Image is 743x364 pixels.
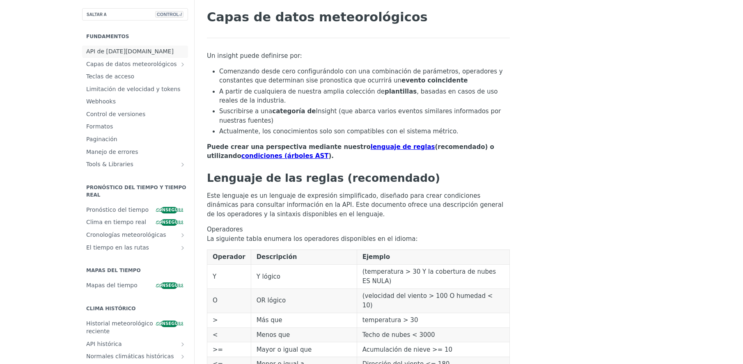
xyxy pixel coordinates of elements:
[86,231,166,238] font: Cronologías meteorológicas
[207,143,371,151] font: Puede crear una perspectiva mediante nuestro
[82,279,188,292] a: Mapas del tiempoconseguir
[207,52,302,60] font: Un insight puede definirse por:
[86,219,146,225] font: Clima en tiempo real
[311,77,401,84] font: se pronostica que ocurrirá un
[82,96,188,108] a: Webhooks
[82,204,188,216] a: Pronóstico del tiempoconseguir
[86,136,117,142] font: Paginación
[82,158,188,171] a: Tools & LibrariesShow subpages for Tools & Libraries
[86,111,145,117] font: Control de versiones
[362,316,418,324] font: temperatura > 30
[82,318,188,338] a: Historial meteorológico recienteconseguir
[241,152,329,160] a: condiciones (árboles AST
[219,128,459,135] font: Actualmente, los conocimientos solo son compatibles con el sistema métrico.
[179,353,186,360] button: Mostrar subpáginas para Normales climáticas históricas
[86,98,116,105] font: Webhooks
[86,353,174,359] font: Normales climáticas históricas
[257,254,297,261] font: Descripción
[257,273,280,280] font: Y lógico
[86,341,122,347] font: API histórica
[179,232,186,238] button: Mostrar subpáginas para Cronologías del tiempo
[385,88,417,95] font: plantillas
[207,10,428,24] font: Capas de datos meteorológicos
[257,331,290,339] font: Menos que
[257,316,282,324] font: Más que
[86,34,129,39] font: Fundamentos
[207,235,418,243] font: La siguiente tabla enumera los operadores disponibles en el idioma:
[362,346,452,353] font: Acumulación de nieve >= 10
[82,146,188,158] a: Manejo de errores
[179,161,186,168] button: Show subpages for Tools & Libraries
[82,216,188,229] a: Clima en tiempo realconseguir
[86,86,181,92] font: Limitación de velocidad y tokens
[156,220,183,224] font: conseguir
[362,268,496,285] font: (temperatura > 30 Y la cobertura de nubes ES NULA)
[82,338,188,350] a: API históricaMostrar subpáginas para la API histórica
[213,254,245,261] font: Operador
[328,152,334,160] font: ).
[86,48,174,55] font: API de [DATE][DOMAIN_NAME]
[219,108,501,124] font: Insight (que abarca varios eventos similares informados por nuestras fuentes)
[156,321,183,326] font: conseguir
[207,172,440,184] font: Lenguaje de las reglas (recomendado)
[82,133,188,146] a: Paginación
[179,245,186,251] button: Mostrar subpáginas de El tiempo en las rutas
[86,320,153,335] font: Historial meteorológico reciente
[213,297,218,304] font: O
[179,341,186,348] button: Mostrar subpáginas para la API histórica
[207,226,243,233] font: Operadores
[82,8,188,21] button: SALTAR ACONTROL-/
[401,77,468,84] font: evento coincidente
[362,292,493,309] font: (velocidad del viento > 100 O humedad < 10)
[86,61,177,67] font: Capas de datos meteorológicos
[86,268,141,273] font: Mapas del tiempo
[213,346,223,353] font: >=
[257,346,312,353] font: Mayor o igual que
[82,242,188,254] a: El tiempo en las rutasMostrar subpáginas de El tiempo en las rutas
[362,331,435,339] font: Techo de nubes < 3000
[219,68,503,85] font: Comenzando desde cero configurándolo con una combinación de parámetros, operadores y constantes q...
[86,123,113,130] font: Formatos
[87,12,107,17] font: SALTAR A
[86,149,138,155] font: Manejo de errores
[86,185,186,198] font: Pronóstico del tiempo y tiempo real
[257,297,286,304] font: OR lógico
[213,331,218,339] font: <
[179,61,186,68] button: Show subpages for Weather Data Layers
[213,273,216,280] font: Y
[213,316,218,324] font: >
[157,12,182,17] font: CONTROL-/
[86,282,138,288] font: Mapas del tiempo
[82,108,188,121] a: Control de versiones
[207,192,503,218] font: Este lenguaje es un lenguaje de expresión simplificado, diseñado para crear condiciones dinámicas...
[156,283,183,288] font: conseguir
[82,83,188,96] a: Limitación de velocidad y tokens
[82,71,188,83] a: Teclas de acceso
[371,143,435,151] a: lenguaje de reglas
[362,254,390,261] font: Ejemplo
[86,206,149,213] font: Pronóstico del tiempo
[86,160,177,169] span: Tools & Libraries
[82,229,188,241] a: Cronologías meteorológicasMostrar subpáginas para Cronologías del tiempo
[82,121,188,133] a: Formatos
[272,108,316,115] font: categoría de
[219,88,385,95] font: A partir de cualquiera de nuestra amplia colección de
[82,350,188,363] a: Normales climáticas históricasMostrar subpáginas para Normales climáticas históricas
[82,46,188,58] a: API de [DATE][DOMAIN_NAME]
[156,208,183,212] font: conseguir
[86,73,134,80] font: Teclas de acceso
[86,306,136,311] font: Clima histórico
[82,58,188,71] a: Capas de datos meteorológicosShow subpages for Weather Data Layers
[86,244,149,251] font: El tiempo en las rutas
[219,108,272,115] font: Suscribirse a una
